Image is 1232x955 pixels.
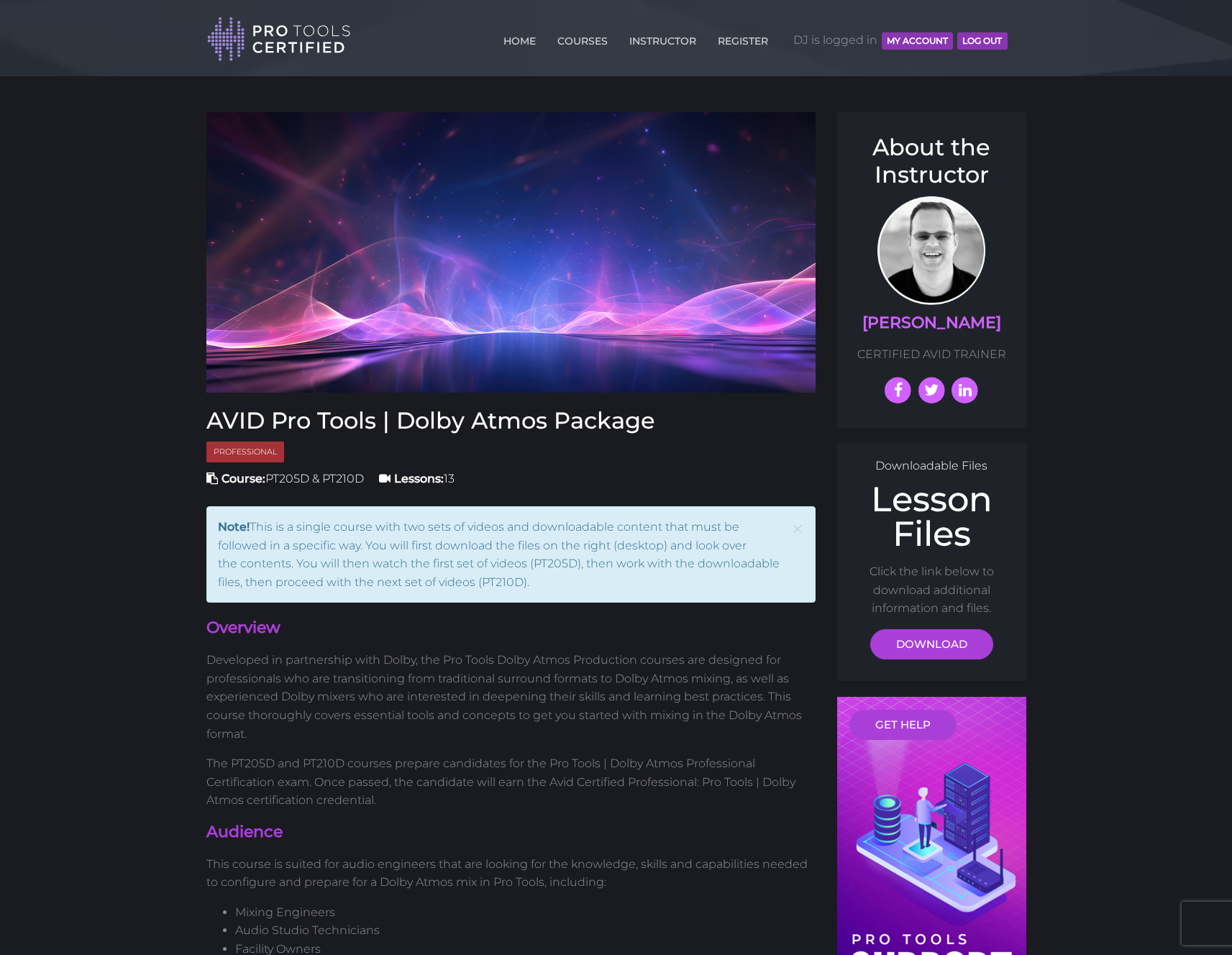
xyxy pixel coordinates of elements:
img: Pro Tools Certified Logo [207,16,351,63]
p: This course is suited for audio engineers that are looking for the knowledge, skills and capabili... [206,855,816,892]
p: The PT205D and PT210D courses prepare candidates for the Pro Tools | Dolby Atmos Professional Cer... [206,754,816,810]
p: Developed in partnership with Dolby, the Pro Tools Dolby Atmos Production courses are designed fo... [206,651,816,743]
span: Downloadable Files [875,459,987,472]
li: Mixing Engineers [235,903,816,922]
span: DJ is logged in [793,19,1008,62]
a: GET HELP [849,710,957,740]
li: Audio Studio Technicians [235,921,816,940]
h4: Audience [206,821,816,844]
button: MY ACCOUNT [882,32,953,50]
button: Close [790,516,805,542]
h3: About the Instructor [852,134,1012,189]
span: Professional [206,442,284,462]
h3: AVID Pro Tools | Dolby Atmos Package [206,407,816,434]
span: 13 [379,472,455,485]
img: Prof. Scott [877,196,985,305]
a: REGISTER [714,27,772,50]
span: PT205D & PT210D [206,472,364,485]
strong: Note! [218,520,250,534]
h4: Overview [206,617,816,639]
h2: Lesson Files [852,482,1012,551]
a: INSTRUCTOR [626,27,700,50]
strong: Course: [222,472,265,485]
span: × [790,513,805,544]
a: [PERSON_NAME] [862,313,1001,332]
a: HOME [500,27,539,50]
strong: Lessons: [394,472,444,485]
p: Click the link below to download additional information and files. [852,562,1012,618]
div: This is a single course with two sets of videos and downloadable content that must be followed in... [206,506,816,603]
a: COURSES [554,27,611,50]
button: Log Out [957,32,1007,50]
a: DOWNLOAD [870,629,993,659]
p: CERTIFIED AVID TRAINER [852,345,1012,364]
img: AVID Pro Tools Dolby Atmos [206,112,816,393]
